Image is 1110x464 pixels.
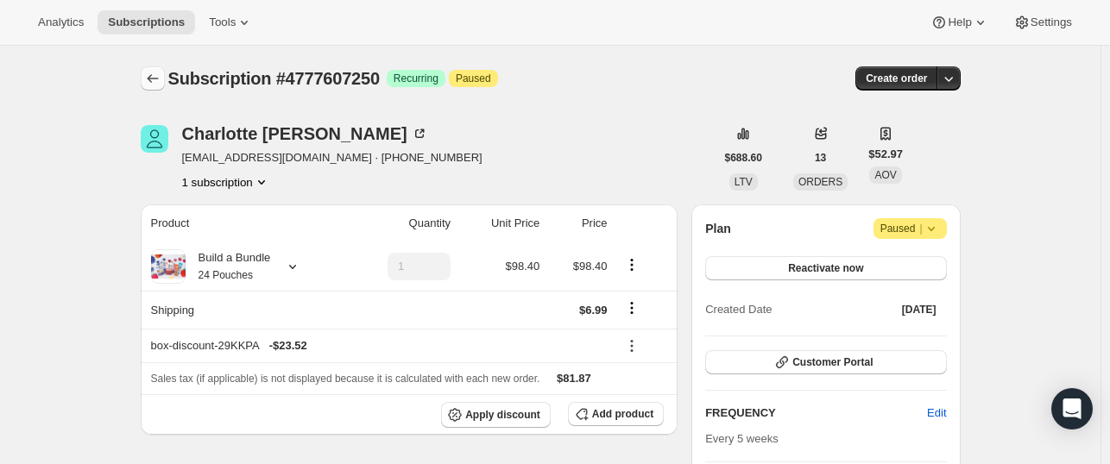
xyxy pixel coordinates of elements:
[151,373,540,385] span: Sales tax (if applicable) is not displayed because it is calculated with each new order.
[28,10,94,34] button: Analytics
[618,255,646,274] button: Product actions
[456,72,491,85] span: Paused
[151,337,608,354] div: box-discount-29KKPA
[345,204,456,242] th: Quantity
[269,337,307,354] span: - $23.52
[798,176,842,188] span: ORDERS
[199,269,253,281] small: 24 Pouches
[705,404,927,422] h2: FREQUENCY
[579,304,608,317] span: $6.99
[948,16,971,29] span: Help
[592,407,653,421] span: Add product
[792,355,873,369] span: Customer Portal
[465,408,540,422] span: Apply discount
[868,146,903,163] span: $52.97
[182,125,428,142] div: Charlotte [PERSON_NAME]
[209,16,236,29] span: Tools
[108,16,185,29] span: Subscriptions
[506,260,540,273] span: $98.40
[557,372,591,385] span: $81.87
[141,204,345,242] th: Product
[98,10,195,34] button: Subscriptions
[735,176,753,188] span: LTV
[880,220,940,237] span: Paused
[725,151,762,165] span: $688.60
[141,291,345,329] th: Shipping
[874,169,896,181] span: AOV
[902,303,937,317] span: [DATE]
[182,173,270,191] button: Product actions
[1003,10,1082,34] button: Settings
[705,432,779,445] span: Every 5 weeks
[927,404,946,422] span: Edit
[715,146,773,170] button: $688.60
[705,350,946,374] button: Customer Portal
[804,146,836,170] button: 13
[917,399,956,427] button: Edit
[186,249,271,284] div: Build a Bundle
[456,204,545,242] th: Unit Price
[441,402,551,428] button: Apply discount
[618,298,646,317] button: Shipping actions
[568,402,664,426] button: Add product
[920,10,999,34] button: Help
[892,298,947,322] button: [DATE]
[573,260,608,273] span: $98.40
[1031,16,1072,29] span: Settings
[815,151,826,165] span: 13
[168,69,380,88] span: Subscription #4777607250
[38,16,84,29] span: Analytics
[705,220,731,237] h2: Plan
[141,66,165,91] button: Subscriptions
[141,125,168,153] span: Charlotte Hannon
[919,222,922,235] span: |
[199,10,263,34] button: Tools
[1051,388,1093,430] div: Open Intercom Messenger
[545,204,612,242] th: Price
[855,66,937,91] button: Create order
[788,261,863,275] span: Reactivate now
[705,301,772,318] span: Created Date
[705,256,946,280] button: Reactivate now
[866,72,927,85] span: Create order
[182,149,482,166] span: [EMAIL_ADDRESS][DOMAIN_NAME] · [PHONE_NUMBER]
[394,72,438,85] span: Recurring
